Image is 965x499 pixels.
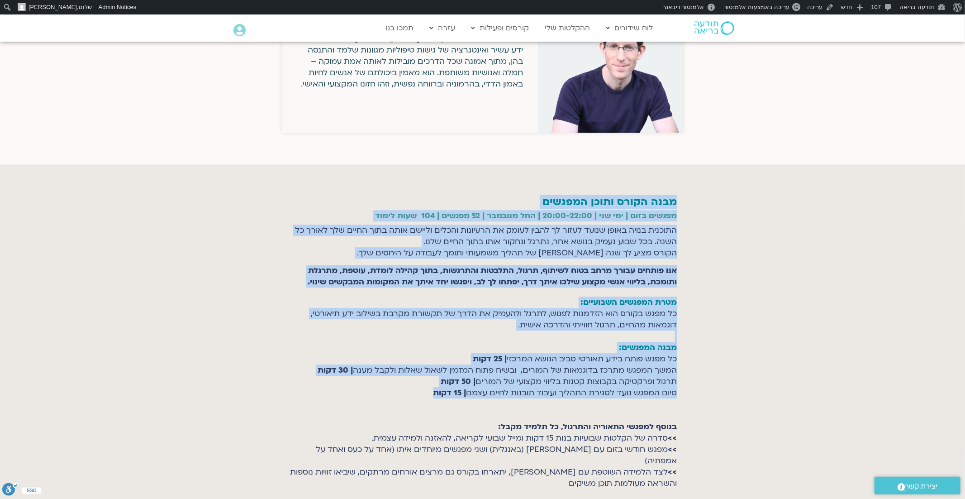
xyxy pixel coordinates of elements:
strong: בנוסף למפגשי התאוריה והתרגול, כל תלמיד מקבל: [499,422,677,432]
a: תמכו בנו [381,19,418,37]
strong: מטרת המפגשים השבועיים: [581,297,677,307]
a: יצירת קשר [875,477,960,494]
h2: מבנה הקורס ותוכן המפגשים [288,196,677,208]
img: תודעה בריאה [694,21,734,35]
a: ההקלטות שלי [541,19,595,37]
strong: | 25 דקות [473,354,507,364]
strong: | 30 דקות [318,365,353,375]
span: עריכה באמצעות אלמנטור [724,4,789,10]
strong: >> [668,467,677,477]
a: עזרה [425,19,460,37]
strong: אנו פותחים עבורך מרחב בטוח לשיתוף, תרגול, התלבטות והתרגשות, בתוך קהילה לומדת, עוטפת, מתרגלת ותומכ... [308,265,677,287]
span: [PERSON_NAME] [29,4,77,10]
strong: >> [668,433,677,443]
strong: | 50 דקות [441,376,476,387]
strong: >> [668,444,677,455]
b: מפגשים בזום | ימי שני | 20:00-22:00 | החל מנובמבר | 52 מפגשים | 104 שעות לימוד [376,211,677,221]
a: לוח שידורים [602,19,658,37]
p: כל מפגש בקורס הוא הזדמנות לפגוש, לתרגל ולהעמיק את הדרך של תקשורת מקרבת בשילוב ידע תיאורטי, דוגמאו... [288,297,677,489]
a: קורסים ופעילות [467,19,534,37]
strong: מבנה המפגשים: [619,342,677,353]
p: התוכנית בנויה באופן שנועד לעזור לך להבין לעומק את הרעיונות והכלים וליישם אותה בתוך החיים שלך לאור... [288,225,677,259]
strong: | 15 דקות [433,388,466,398]
span: יצירת קשר [905,480,938,493]
div: פסיכולוג ותיק, המלווה יחידים, זוגות ומשפחות מזה שנים רבות. הוא [PERSON_NAME], מגשר ומנחה מנוסה בת... [297,10,523,90]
